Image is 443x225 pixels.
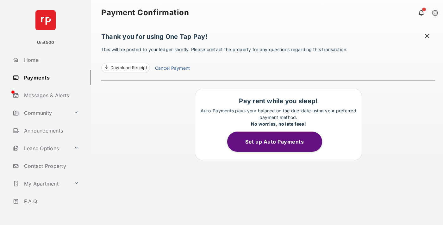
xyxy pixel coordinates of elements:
h1: Pay rent while you sleep! [198,97,359,105]
span: Download Receipt [110,65,147,71]
p: This will be posted to your ledger shortly. Please contact the property for any questions regardi... [101,46,435,73]
h1: Thank you for using One Tap Pay! [101,33,435,44]
a: Cancel Payment [155,65,190,73]
a: Contact Property [10,158,91,174]
a: Community [10,105,71,121]
a: Download Receipt [101,63,150,73]
a: Set up Auto Payments [227,139,330,145]
button: Set up Auto Payments [227,132,322,152]
div: No worries, no late fees! [198,121,359,127]
a: Lease Options [10,141,71,156]
a: Announcements [10,123,91,138]
a: F.A.Q. [10,194,91,209]
a: Payments [10,70,91,85]
a: My Apartment [10,176,71,191]
p: Auto-Payments pays your balance on the due-date using your preferred payment method. [198,107,359,127]
a: Home [10,52,91,68]
a: Messages & Alerts [10,88,91,103]
img: svg+xml;base64,PHN2ZyB4bWxucz0iaHR0cDovL3d3dy53My5vcmcvMjAwMC9zdmciIHdpZHRoPSI2NCIgaGVpZ2h0PSI2NC... [35,10,56,30]
p: Unit500 [37,39,54,46]
strong: Payment Confirmation [101,9,189,16]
